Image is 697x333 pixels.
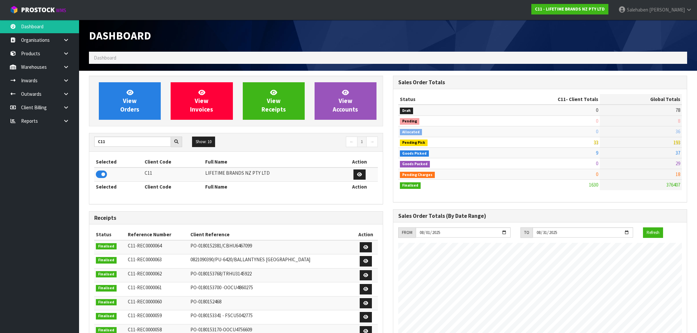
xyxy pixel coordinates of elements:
[128,243,162,249] span: C11-REC0000064
[190,256,310,263] span: 0821090390/PU-6420/BALLANTYNES [GEOGRAPHIC_DATA]
[190,298,221,305] span: PO-0180152468
[96,257,117,264] span: Finalised
[190,326,252,333] span: PO-0180153170-OOCU4756609
[143,157,204,167] th: Client Code
[676,107,680,113] span: 78
[21,6,55,14] span: ProStock
[520,227,533,238] div: TO
[143,167,204,182] td: C11
[128,326,162,333] span: C11-REC0000058
[243,82,305,120] a: ViewReceipts
[400,108,413,114] span: Draft
[398,94,492,105] th: Status
[596,160,598,166] span: 0
[96,313,117,320] span: Finalised
[94,55,116,61] span: Dashboard
[676,128,680,135] span: 36
[262,89,286,113] span: View Receipts
[678,118,680,124] span: 8
[346,137,357,147] a: ←
[94,215,378,221] h3: Receipts
[192,137,215,147] button: Show: 10
[94,229,126,240] th: Status
[353,229,378,240] th: Action
[676,150,680,156] span: 37
[190,284,253,291] span: PO-0180153700 -OOCU4860275
[126,229,189,240] th: Reference Number
[596,107,598,113] span: 0
[531,4,608,14] a: C11 - LIFETIME BRANDS NZ PTY LTD
[128,256,162,263] span: C11-REC0000063
[341,157,378,167] th: Action
[643,227,663,238] button: Refresh
[94,157,143,167] th: Selected
[400,182,421,189] span: Finalised
[120,89,139,113] span: View Orders
[143,182,204,192] th: Client Code
[96,299,117,306] span: Finalised
[171,82,233,120] a: ViewInvoices
[241,137,378,148] nav: Page navigation
[676,171,680,177] span: 18
[189,229,353,240] th: Client Reference
[128,284,162,291] span: C11-REC0000061
[398,213,682,219] h3: Sales Order Totals (By Date Range)
[190,312,253,319] span: PO-0180153341 - FSCU5042775
[400,161,430,167] span: Goods Packed
[600,94,682,105] th: Global Totals
[535,6,605,12] strong: C11 - LIFETIME BRANDS NZ PTY LTD
[96,243,117,250] span: Finalised
[96,271,117,278] span: Finalised
[128,298,162,305] span: C11-REC0000060
[357,137,367,147] a: 1
[315,82,376,120] a: ViewAccounts
[666,182,680,188] span: 376407
[204,182,341,192] th: Full Name
[99,82,161,120] a: ViewOrders
[673,139,680,145] span: 193
[204,157,341,167] th: Full Name
[94,182,143,192] th: Selected
[627,7,648,13] span: Salehaben
[56,7,66,13] small: WMS
[398,227,416,238] div: FROM
[10,6,18,14] img: cube-alt.png
[128,270,162,277] span: C11-REC0000062
[190,243,252,249] span: PO-0180152381/CBHU6467099
[341,182,378,192] th: Action
[596,118,598,124] span: 0
[400,150,429,157] span: Goods Picked
[492,94,600,105] th: - Client Totals
[333,89,358,113] span: View Accounts
[398,79,682,86] h3: Sales Order Totals
[366,137,378,147] a: →
[596,171,598,177] span: 0
[596,150,598,156] span: 9
[594,139,598,145] span: 33
[400,129,422,136] span: Allocated
[400,118,419,125] span: Pending
[400,172,435,178] span: Pending Charges
[94,137,171,147] input: Search clients
[204,167,341,182] td: LIFETIME BRANDS NZ PTY LTD
[190,89,213,113] span: View Invoices
[128,312,162,319] span: C11-REC0000059
[96,285,117,292] span: Finalised
[400,140,428,146] span: Pending Pick
[596,128,598,135] span: 0
[89,29,151,42] span: Dashboard
[649,7,685,13] span: [PERSON_NAME]
[589,182,598,188] span: 1630
[558,96,566,102] span: C11
[190,270,252,277] span: PO-0180153768/TRHU3145922
[676,160,680,166] span: 29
